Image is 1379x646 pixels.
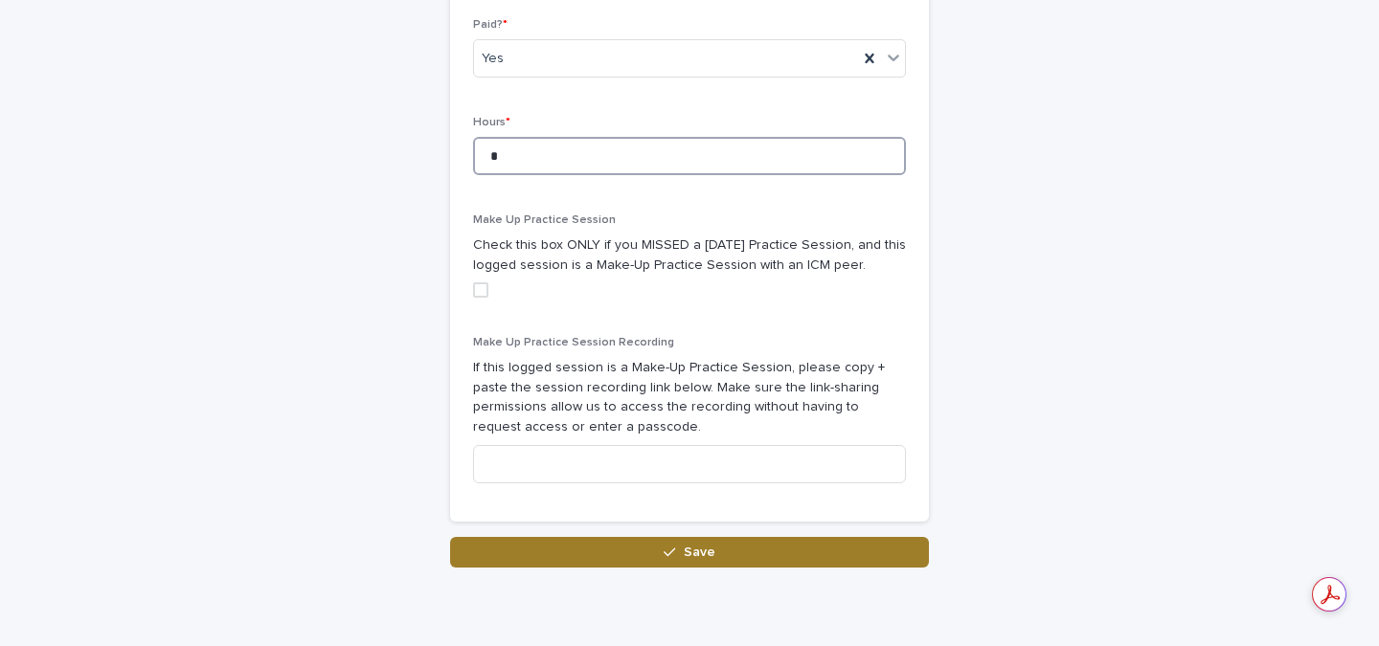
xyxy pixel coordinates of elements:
[482,49,504,69] span: Yes
[473,358,906,437] p: If this logged session is a Make-Up Practice Session, please copy + paste the session recording l...
[473,337,674,348] span: Make Up Practice Session Recording
[450,537,929,568] button: Save
[473,19,508,31] span: Paid?
[473,235,906,276] p: Check this box ONLY if you MISSED a [DATE] Practice Session, and this logged session is a Make-Up...
[684,546,715,559] span: Save
[473,214,616,226] span: Make Up Practice Session
[473,117,510,128] span: Hours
